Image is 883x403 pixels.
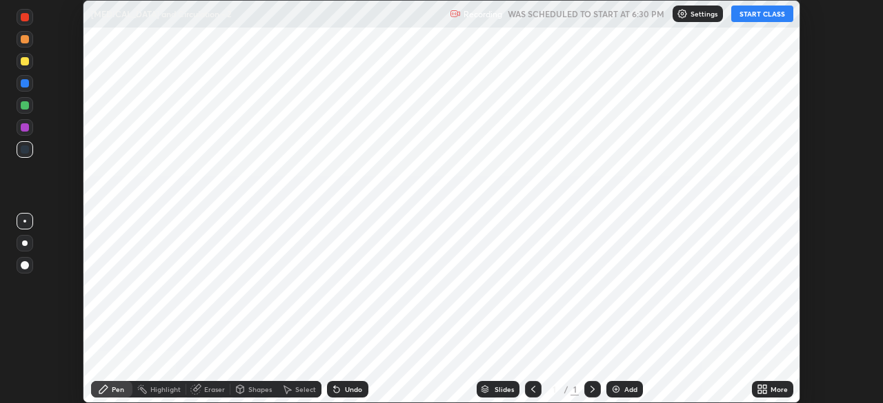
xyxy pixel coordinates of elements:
p: Settings [691,10,717,17]
div: Select [295,386,316,393]
div: Pen [112,386,124,393]
div: Highlight [150,386,181,393]
div: Shapes [248,386,272,393]
div: More [771,386,788,393]
div: Slides [495,386,514,393]
h5: WAS SCHEDULED TO START AT 6:30 PM [508,8,664,20]
p: [MEDICAL_DATA] and Circulation - 2 [91,8,231,19]
img: add-slide-button [611,384,622,395]
div: 1 [547,385,561,393]
div: Add [624,386,637,393]
div: Eraser [204,386,225,393]
div: / [564,385,568,393]
p: Recording [464,9,502,19]
img: class-settings-icons [677,8,688,19]
button: START CLASS [731,6,793,22]
img: recording.375f2c34.svg [450,8,461,19]
div: Undo [345,386,362,393]
div: 1 [571,383,579,395]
